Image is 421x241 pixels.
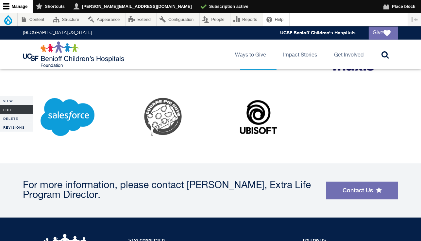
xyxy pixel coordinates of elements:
[50,13,85,26] a: Structure
[329,40,369,69] a: Get Involved
[85,13,126,26] a: Appearance
[130,95,195,139] img: Square Pie Guys
[326,182,398,199] a: Contact Us
[23,31,92,35] a: [GEOGRAPHIC_DATA][US_STATE]
[126,13,157,26] a: Extend
[280,30,356,36] a: UCSF Benioff Children's Hospitals
[226,95,291,139] img: Ubisoft
[35,95,100,139] img: Salesforce
[408,13,421,26] button: Vertical orientation
[369,26,398,40] a: Give
[278,40,322,69] a: Impact Stories
[230,40,271,69] a: Ways to Give
[263,13,289,26] a: Help
[18,13,50,26] a: Content
[230,13,263,26] a: Reports
[157,13,199,26] a: Configuration
[23,41,126,67] img: Logo for UCSF Benioff Children's Hospitals Foundation
[200,13,230,26] a: People
[23,181,320,200] div: For more information, please contact [PERSON_NAME], Extra Life Program Director.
